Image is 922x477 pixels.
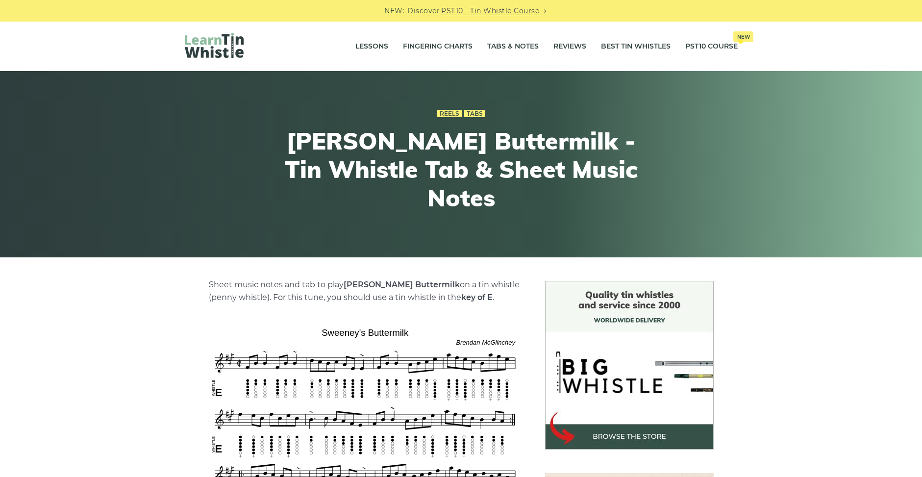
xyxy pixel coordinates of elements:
[403,34,473,59] a: Fingering Charts
[209,278,522,304] p: Sheet music notes and tab to play on a tin whistle (penny whistle). For this tune, you should use...
[601,34,671,59] a: Best Tin Whistles
[437,110,462,118] a: Reels
[185,33,244,58] img: LearnTinWhistle.com
[733,31,753,42] span: New
[461,293,493,302] strong: key of E
[553,34,586,59] a: Reviews
[464,110,485,118] a: Tabs
[281,127,642,212] h1: [PERSON_NAME] Buttermilk - Tin Whistle Tab & Sheet Music Notes
[685,34,738,59] a: PST10 CourseNew
[545,281,714,450] img: BigWhistle Tin Whistle Store
[344,280,460,289] strong: [PERSON_NAME] Buttermilk
[487,34,539,59] a: Tabs & Notes
[355,34,388,59] a: Lessons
